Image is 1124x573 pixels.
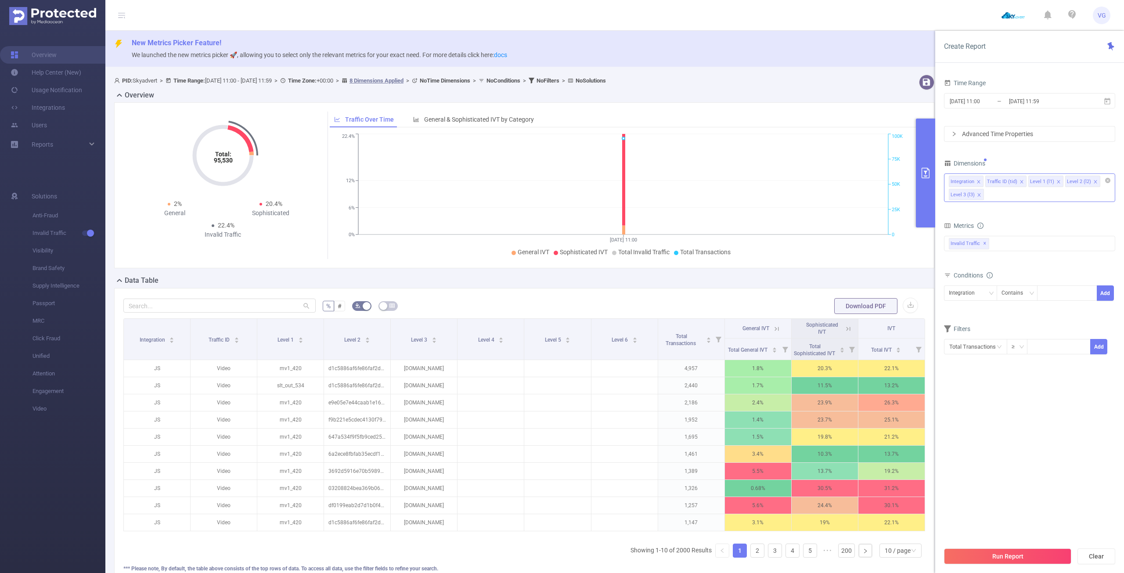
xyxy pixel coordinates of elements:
span: Total Transactions [666,333,697,346]
p: Video [191,411,257,428]
button: Add [1090,339,1107,354]
span: Time Range [944,79,986,86]
p: Video [191,394,257,411]
p: 03208824bea369b060dba1f2083d6a4c [324,480,390,497]
p: 20.3% [792,360,858,377]
span: Dimensions [944,160,985,167]
a: Reports [32,136,53,153]
div: Sort [772,346,777,351]
i: Filter menu [912,339,925,360]
p: e9e05e7e44caab1e1666641d9ba22364 [324,394,390,411]
span: Metrics [944,222,974,229]
i: icon: down [1029,291,1034,297]
tspan: 50K [892,182,900,187]
div: Sort [298,336,303,341]
p: mv1_420 [257,514,324,531]
li: Level 3 (l3) [949,189,984,200]
p: [DOMAIN_NAME] [391,497,457,514]
p: 19% [792,514,858,531]
div: Level 3 (l3) [951,189,975,201]
i: icon: info-circle [977,223,983,229]
p: JS [124,497,190,514]
div: Sort [632,336,638,341]
p: Video [191,480,257,497]
span: IVT [887,325,895,332]
p: 31.2% [858,480,925,497]
span: 20.4% [266,200,282,207]
li: Showing 1-10 of 2000 Results [630,544,712,558]
span: # [338,303,342,310]
p: mv1_420 [257,429,324,445]
span: Sophisticated IVT [560,249,608,256]
p: 647a534f9f5fb9ced25ee7db57ef9c72 [324,429,390,445]
i: icon: line-chart [334,116,340,123]
p: JS [124,377,190,394]
b: PID: [122,77,133,84]
p: 1,461 [658,446,724,462]
span: Invalid Traffic [949,238,989,249]
p: Video [191,446,257,462]
a: Overview [11,46,57,64]
p: Video [191,360,257,377]
span: Unified [32,347,105,365]
p: 1,952 [658,411,724,428]
i: icon: close [1093,180,1098,185]
span: > [559,77,568,84]
i: icon: caret-up [632,336,637,339]
li: Integration [949,176,983,187]
tspan: Total: [215,151,231,158]
span: > [470,77,479,84]
a: docs [494,51,507,58]
button: Clear [1077,548,1115,564]
span: Filters [944,325,970,332]
p: 1,257 [658,497,724,514]
i: icon: info-circle [987,272,993,278]
li: Next 5 Pages [821,544,835,558]
div: ≥ [1012,339,1021,354]
p: 3.1% [725,514,791,531]
i: icon: caret-down [365,339,370,342]
p: 1.7% [725,377,791,394]
a: Integrations [11,99,65,116]
p: mv1_420 [257,480,324,497]
span: % [326,303,331,310]
li: 4 [785,544,800,558]
b: Time Zone: [288,77,317,84]
i: icon: caret-down [299,339,303,342]
div: Sort [432,336,437,341]
div: Sort [565,336,570,341]
div: Integration [949,286,981,300]
p: 25.1% [858,411,925,428]
i: icon: close [977,193,981,198]
p: 1.8% [725,360,791,377]
li: 3 [768,544,782,558]
input: Start date [949,95,1020,107]
span: Total General IVT [728,347,769,353]
i: icon: close [1056,180,1061,185]
p: JS [124,514,190,531]
i: icon: down [911,548,916,554]
span: Brand Safety [32,259,105,277]
p: [DOMAIN_NAME] [391,429,457,445]
p: 19.2% [858,463,925,479]
span: 22.4% [218,222,234,229]
div: icon: rightAdvanced Time Properties [944,126,1115,141]
p: mv1_420 [257,360,324,377]
i: icon: close [976,180,981,185]
p: Video [191,377,257,394]
tspan: 95,530 [213,157,232,164]
i: icon: bar-chart [413,116,419,123]
i: icon: bg-colors [355,303,360,308]
span: General & Sophisticated IVT by Category [424,116,534,123]
input: Search... [123,299,316,313]
p: slt_out_534 [257,377,324,394]
span: Traffic ID [209,337,231,343]
i: icon: caret-down [566,339,570,342]
a: 3 [768,544,782,557]
p: JS [124,411,190,428]
div: Integration [951,176,974,187]
div: Sort [839,346,845,351]
span: Attention [32,365,105,382]
i: icon: caret-up [839,346,844,349]
i: icon: right [951,131,957,137]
